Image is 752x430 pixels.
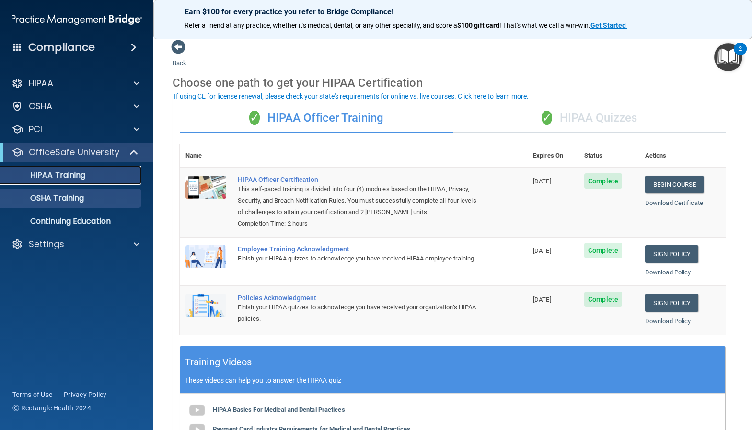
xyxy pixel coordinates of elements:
span: Complete [584,292,622,307]
div: Finish your HIPAA quizzes to acknowledge you have received your organization’s HIPAA policies. [238,302,479,325]
a: PCI [12,124,139,135]
p: OSHA Training [6,193,84,203]
div: Employee Training Acknowledgment [238,245,479,253]
a: OfficeSafe University [12,147,139,158]
div: If using CE for license renewal, please check your state's requirements for online vs. live cours... [174,93,529,100]
p: HIPAA [29,78,53,89]
img: gray_youtube_icon.38fcd6cc.png [187,401,207,420]
span: ✓ [249,111,260,125]
h4: Compliance [28,41,95,54]
div: Finish your HIPAA quizzes to acknowledge you have received HIPAA employee training. [238,253,479,264]
span: [DATE] [533,178,551,185]
div: Completion Time: 2 hours [238,218,479,229]
img: PMB logo [12,10,142,29]
a: Privacy Policy [64,390,107,399]
a: Download Policy [645,317,691,325]
span: [DATE] [533,247,551,254]
a: Terms of Use [12,390,52,399]
p: Settings [29,238,64,250]
a: OSHA [12,101,139,112]
a: HIPAA [12,78,139,89]
th: Status [578,144,639,168]
a: Sign Policy [645,245,698,263]
div: HIPAA Officer Training [180,104,453,133]
p: PCI [29,124,42,135]
a: Download Policy [645,269,691,276]
span: Complete [584,243,622,258]
a: Get Started [590,22,627,29]
a: Begin Course [645,176,704,193]
a: Settings [12,238,139,250]
p: Earn $100 for every practice you refer to Bridge Compliance! [185,7,721,16]
a: Download Certificate [645,199,703,206]
span: ✓ [542,111,552,125]
div: Policies Acknowledgment [238,294,479,302]
a: Back [173,48,186,67]
strong: Get Started [590,22,626,29]
h5: Training Videos [185,354,252,371]
th: Actions [639,144,726,168]
button: If using CE for license renewal, please check your state's requirements for online vs. live cours... [173,91,530,101]
div: This self-paced training is divided into four (4) modules based on the HIPAA, Privacy, Security, ... [238,183,479,218]
a: Sign Policy [645,294,698,312]
th: Expires On [527,144,578,168]
p: OfficeSafe University [29,147,119,158]
p: These videos can help you to answer the HIPAA quiz [185,376,720,384]
p: OSHA [29,101,53,112]
span: Complete [584,173,622,189]
strong: $100 gift card [457,22,499,29]
span: [DATE] [533,296,551,303]
p: Continuing Education [6,216,137,226]
th: Name [180,144,232,168]
div: Choose one path to get your HIPAA Certification [173,69,733,97]
span: ! That's what we call a win-win. [499,22,590,29]
p: HIPAA Training [6,170,85,180]
div: 2 [739,49,742,61]
a: HIPAA Officer Certification [238,176,479,183]
b: HIPAA Basics For Medical and Dental Practices [213,406,345,413]
span: Refer a friend at any practice, whether it's medical, dental, or any other speciality, and score a [185,22,457,29]
button: Open Resource Center, 2 new notifications [714,43,742,71]
div: HIPAA Quizzes [453,104,726,133]
span: Ⓒ Rectangle Health 2024 [12,403,91,413]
